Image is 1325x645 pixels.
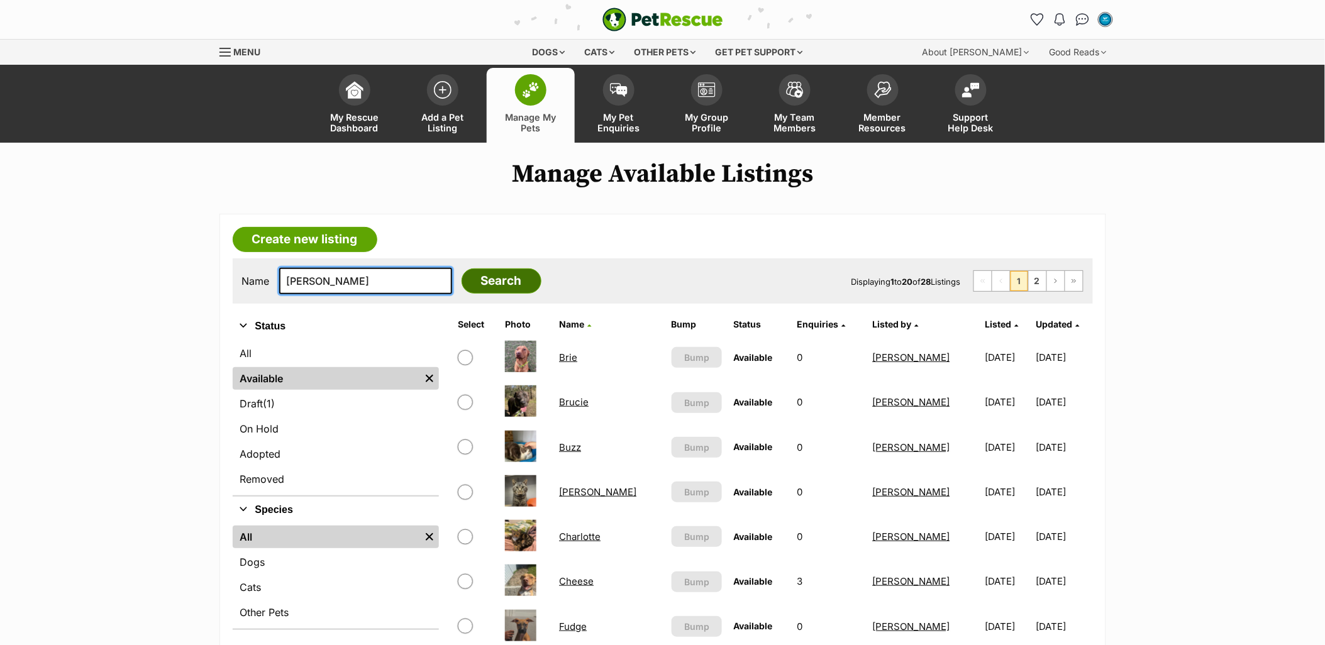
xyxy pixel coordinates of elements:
[233,227,377,252] a: Create new listing
[559,620,587,632] a: Fudge
[980,336,1035,379] td: [DATE]
[698,82,716,97] img: group-profile-icon-3fa3cf56718a62981997c0bc7e787c4b2cf8bcc04b72c1350f741eb67cf2f40e.svg
[672,526,723,547] button: Bump
[672,347,723,368] button: Bump
[684,441,709,454] span: Bump
[234,47,261,57] span: Menu
[233,417,439,440] a: On Hold
[873,319,919,329] a: Listed by
[1047,271,1065,291] a: Next page
[575,40,623,65] div: Cats
[980,470,1035,514] td: [DATE]
[684,351,709,364] span: Bump
[914,40,1038,65] div: About [PERSON_NAME]
[233,339,439,495] div: Status
[792,380,866,424] td: 0
[233,468,439,490] a: Removed
[559,396,589,408] a: Brucie
[233,342,439,365] a: All
[672,616,723,637] button: Bump
[559,486,636,498] a: [PERSON_NAME]
[1036,515,1092,558] td: [DATE]
[873,319,912,329] span: Listed by
[672,571,723,592] button: Bump
[855,112,911,133] span: Member Resources
[559,575,594,587] a: Cheese
[974,271,992,291] span: First page
[1065,271,1083,291] a: Last page
[462,268,541,294] input: Search
[625,40,704,65] div: Other pets
[233,443,439,465] a: Adopted
[453,314,499,334] th: Select
[420,526,439,548] a: Remove filter
[733,441,772,452] span: Available
[943,112,999,133] span: Support Help Desk
[559,531,601,543] a: Charlotte
[786,82,804,98] img: team-members-icon-5396bd8760b3fe7c0b43da4ab00e1e3bb1a5d9ba89233759b79545d2d3fc5d0d.svg
[1055,13,1065,26] img: notifications-46538b983faf8c2785f20acdc204bb7945ddae34d4c08c2a6579f10ce5e182be.svg
[733,487,772,497] span: Available
[399,68,487,143] a: Add a Pet Listing
[980,426,1035,469] td: [DATE]
[559,351,577,363] a: Brie
[684,530,709,543] span: Bump
[590,112,647,133] span: My Pet Enquiries
[233,601,439,624] a: Other Pets
[559,441,581,453] a: Buzz
[792,336,866,379] td: 0
[684,485,709,499] span: Bump
[733,620,772,631] span: Available
[684,396,709,409] span: Bump
[873,441,950,453] a: [PERSON_NAME]
[663,68,751,143] a: My Group Profile
[326,112,383,133] span: My Rescue Dashboard
[233,502,439,518] button: Species
[1028,9,1116,30] ul: Account quick links
[263,396,275,411] span: (1)
[233,523,439,629] div: Species
[1076,13,1089,26] img: chat-41dd97257d64d25036548639549fe6c8038ab92f7586957e7f3b1b290dea8141.svg
[797,319,838,329] span: translation missing: en.admin.listings.index.attributes.enquiries
[434,81,452,99] img: add-pet-listing-icon-0afa8454b4691262ce3f59096e99ab1cd57d4a30225e0717b998d2c9b9846f56.svg
[873,531,950,543] a: [PERSON_NAME]
[1036,426,1092,469] td: [DATE]
[311,68,399,143] a: My Rescue Dashboard
[1036,380,1092,424] td: [DATE]
[233,576,439,598] a: Cats
[233,551,439,573] a: Dogs
[733,576,772,587] span: Available
[792,560,866,603] td: 3
[792,515,866,558] td: 0
[1099,13,1112,26] img: Emily Middleton profile pic
[927,68,1015,143] a: Support Help Desk
[980,380,1035,424] td: [DATE]
[733,352,772,363] span: Available
[346,81,363,99] img: dashboard-icon-eb2f2d2d3e046f16d808141f083e7271f6b2e854fb5c12c21221c1fb7104beca.svg
[985,319,1018,329] a: Listed
[1036,470,1092,514] td: [DATE]
[792,470,866,514] td: 0
[728,314,790,334] th: Status
[667,314,728,334] th: Bump
[233,526,420,548] a: All
[233,318,439,334] button: Status
[610,83,628,97] img: pet-enquiries-icon-7e3ad2cf08bfb03b45e93fb7055b45f3efa6380592205ae92323e6603595dc1f.svg
[1073,9,1093,30] a: Conversations
[873,486,950,498] a: [PERSON_NAME]
[792,426,866,469] td: 0
[233,392,439,415] a: Draft
[414,112,471,133] span: Add a Pet Listing
[684,620,709,633] span: Bump
[1036,319,1073,329] span: Updated
[219,40,270,62] a: Menu
[891,277,895,287] strong: 1
[1036,560,1092,603] td: [DATE]
[839,68,927,143] a: Member Resources
[733,397,772,407] span: Available
[679,112,735,133] span: My Group Profile
[559,319,584,329] span: Name
[602,8,723,31] img: logo-e224e6f780fb5917bec1dbf3a21bbac754714ae5b6737aabdf751b685950b380.svg
[902,277,913,287] strong: 20
[985,319,1011,329] span: Listed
